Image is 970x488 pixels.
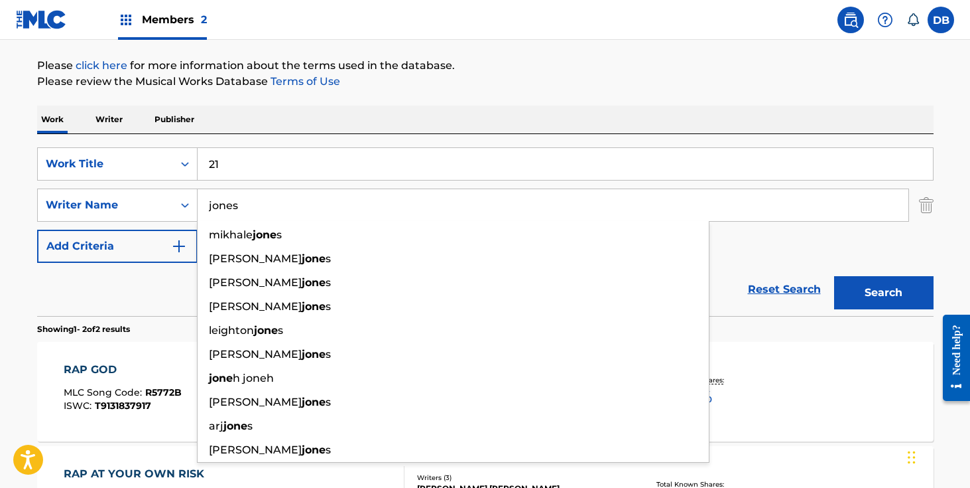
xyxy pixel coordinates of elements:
[302,348,326,361] strong: jone
[908,438,916,477] div: Drag
[741,275,827,304] a: Reset Search
[209,324,254,337] span: leighton
[209,252,302,265] span: [PERSON_NAME]
[209,420,223,432] span: arj
[278,324,283,337] span: s
[37,342,934,442] a: RAP GODMLC Song Code:R5772BISWC:T9131837917Writers (11)[PERSON_NAME], [PERSON_NAME], [PERSON_NAME...
[209,372,233,384] strong: jone
[76,59,127,72] a: click here
[209,228,253,241] span: mikhale
[302,396,326,408] strong: jone
[326,444,331,456] span: s
[843,12,859,28] img: search
[326,348,331,361] span: s
[37,230,198,263] button: Add Criteria
[46,197,165,213] div: Writer Name
[326,252,331,265] span: s
[145,386,182,398] span: R5772B
[904,424,970,488] iframe: Chat Widget
[95,400,151,412] span: T9131837917
[37,147,934,316] form: Search Form
[209,444,302,456] span: [PERSON_NAME]
[906,13,920,27] div: Notifications
[64,362,182,378] div: RAP GOD
[233,372,274,384] span: h joneh
[91,106,127,133] p: Writer
[118,12,134,28] img: Top Rightsholders
[171,238,187,254] img: 9d2ae6d4665cec9f34b9.svg
[16,10,67,29] img: MLC Logo
[209,348,302,361] span: [PERSON_NAME]
[209,276,302,289] span: [PERSON_NAME]
[417,473,617,483] div: Writers ( 3 )
[302,276,326,289] strong: jone
[834,276,934,309] button: Search
[209,300,302,313] span: [PERSON_NAME]
[837,7,864,33] a: Public Search
[64,386,145,398] span: MLC Song Code :
[151,106,198,133] p: Publisher
[302,444,326,456] strong: jone
[247,420,253,432] span: s
[302,300,326,313] strong: jone
[268,75,340,88] a: Terms of Use
[37,58,934,74] p: Please for more information about the terms used in the database.
[142,12,207,27] span: Members
[46,156,165,172] div: Work Title
[326,276,331,289] span: s
[276,228,282,241] span: s
[37,106,68,133] p: Work
[928,7,954,33] div: User Menu
[37,323,130,335] p: Showing 1 - 2 of 2 results
[201,13,207,26] span: 2
[37,74,934,90] p: Please review the Musical Works Database
[302,252,326,265] strong: jone
[872,7,898,33] div: Help
[64,466,211,482] div: RAP AT YOUR OWN RISK
[253,228,276,241] strong: jone
[326,300,331,313] span: s
[326,396,331,408] span: s
[209,396,302,408] span: [PERSON_NAME]
[223,420,247,432] strong: jone
[877,12,893,28] img: help
[64,400,95,412] span: ISWC :
[933,305,970,412] iframe: Resource Center
[254,324,278,337] strong: jone
[919,189,934,222] img: Delete Criterion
